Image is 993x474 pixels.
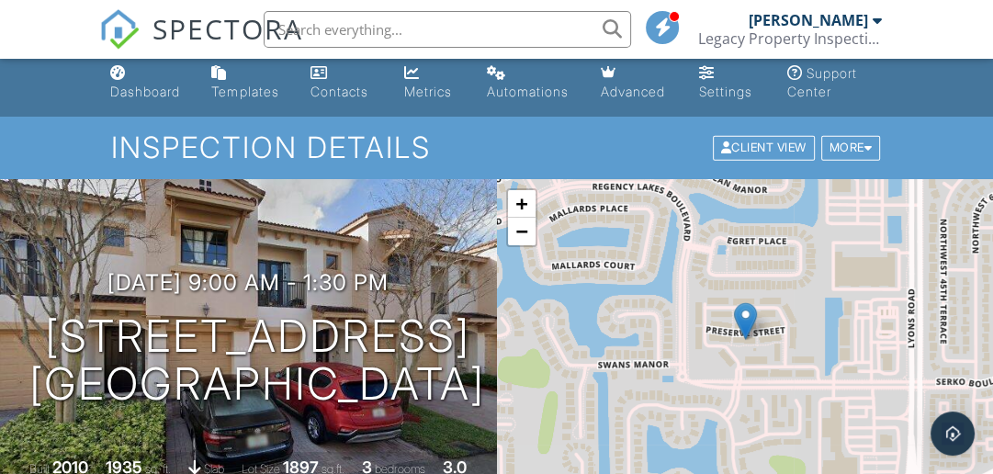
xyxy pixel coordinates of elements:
[601,84,665,99] div: Advanced
[692,57,764,109] a: Settings
[711,140,819,153] a: Client View
[310,84,368,99] div: Contacts
[780,57,890,109] a: Support Center
[103,57,189,109] a: Dashboard
[110,84,180,99] div: Dashboard
[713,136,815,161] div: Client View
[480,57,580,109] a: Automations (Basic)
[593,57,677,109] a: Advanced
[111,131,882,164] h1: Inspection Details
[787,65,857,99] div: Support Center
[29,312,485,410] h1: [STREET_ADDRESS] [GEOGRAPHIC_DATA]
[99,9,140,50] img: The Best Home Inspection Software - Spectora
[264,11,631,48] input: Search everything...
[396,57,464,109] a: Metrics
[152,9,303,48] span: SPECTORA
[931,412,975,456] div: Open Intercom Messenger
[508,218,536,245] a: Zoom out
[508,190,536,218] a: Zoom in
[749,11,868,29] div: [PERSON_NAME]
[699,84,752,99] div: Settings
[211,84,278,99] div: Templates
[204,57,288,109] a: Templates
[487,84,569,99] div: Automations
[303,57,381,109] a: Contacts
[403,84,451,99] div: Metrics
[821,136,881,161] div: More
[99,25,303,63] a: SPECTORA
[698,29,882,48] div: Legacy Property Inspections
[107,270,389,295] h3: [DATE] 9:00 am - 1:30 pm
